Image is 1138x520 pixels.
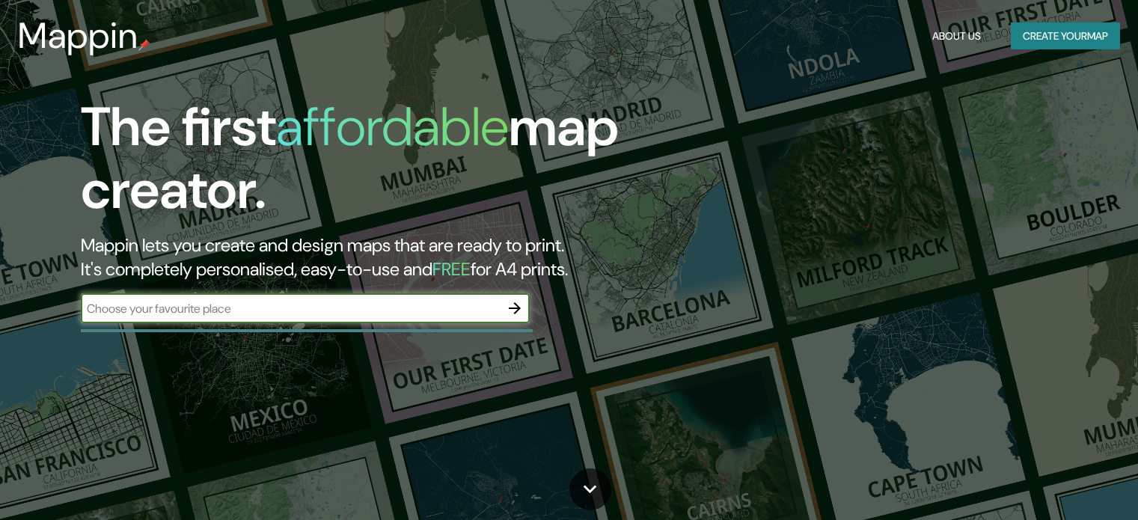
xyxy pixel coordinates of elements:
h1: affordable [276,92,509,162]
button: Create yourmap [1011,22,1120,50]
h1: The first map creator. [81,96,650,233]
button: About Us [926,22,987,50]
img: mappin-pin [138,39,150,51]
h5: FREE [432,257,471,281]
h3: Mappin [18,15,138,57]
input: Choose your favourite place [81,300,500,317]
h2: Mappin lets you create and design maps that are ready to print. It's completely personalised, eas... [81,233,650,281]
